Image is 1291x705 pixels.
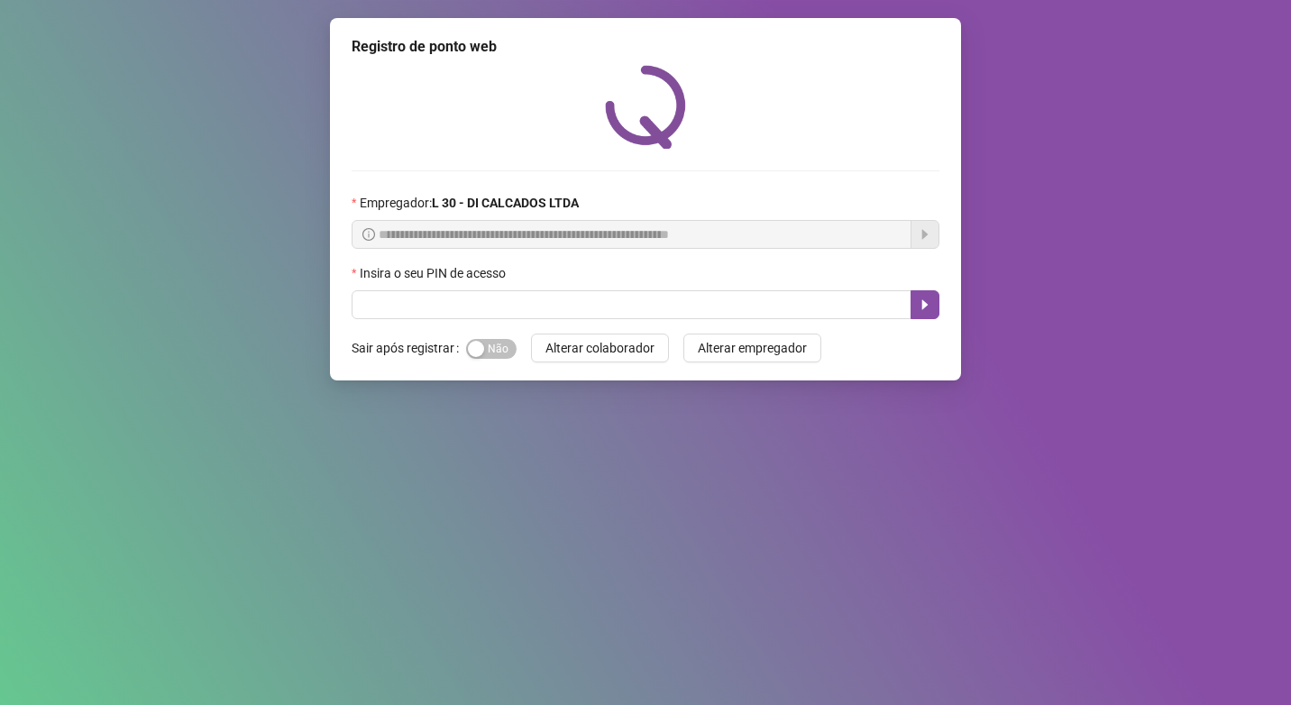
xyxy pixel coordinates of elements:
[605,65,686,149] img: QRPoint
[683,334,821,362] button: Alterar empregador
[918,298,932,312] span: caret-right
[352,263,517,283] label: Insira o seu PIN de acesso
[545,338,655,358] span: Alterar colaborador
[352,36,939,58] div: Registro de ponto web
[360,193,579,213] span: Empregador :
[362,228,375,241] span: info-circle
[531,334,669,362] button: Alterar colaborador
[352,334,466,362] label: Sair após registrar
[432,196,579,210] strong: L 30 - DI CALCADOS LTDA
[698,338,807,358] span: Alterar empregador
